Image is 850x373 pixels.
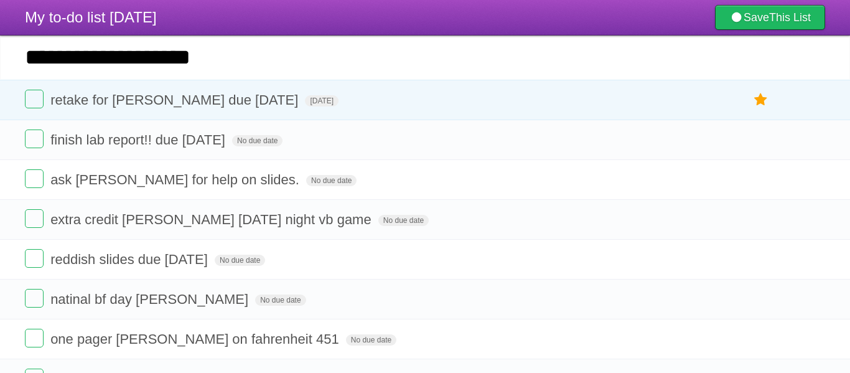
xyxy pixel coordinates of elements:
a: SaveThis List [715,5,825,30]
span: reddish slides due [DATE] [50,252,211,267]
span: ask [PERSON_NAME] for help on slides. [50,172,302,187]
span: No due date [346,334,396,346]
span: natinal bf day [PERSON_NAME] [50,291,251,307]
label: Done [25,329,44,347]
label: Done [25,289,44,308]
label: Star task [749,90,773,110]
label: Done [25,249,44,268]
span: one pager [PERSON_NAME] on fahrenheit 451 [50,331,342,347]
label: Done [25,130,44,148]
span: [DATE] [305,95,339,106]
span: No due date [215,255,265,266]
b: This List [769,11,811,24]
span: No due date [232,135,283,146]
span: No due date [306,175,357,186]
span: My to-do list [DATE] [25,9,157,26]
span: No due date [255,295,306,306]
span: No due date [378,215,429,226]
label: Done [25,209,44,228]
span: retake for [PERSON_NAME] due [DATE] [50,92,301,108]
span: finish lab report!! due [DATE] [50,132,228,148]
span: extra credit [PERSON_NAME] [DATE] night vb game [50,212,375,227]
label: Done [25,169,44,188]
label: Done [25,90,44,108]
